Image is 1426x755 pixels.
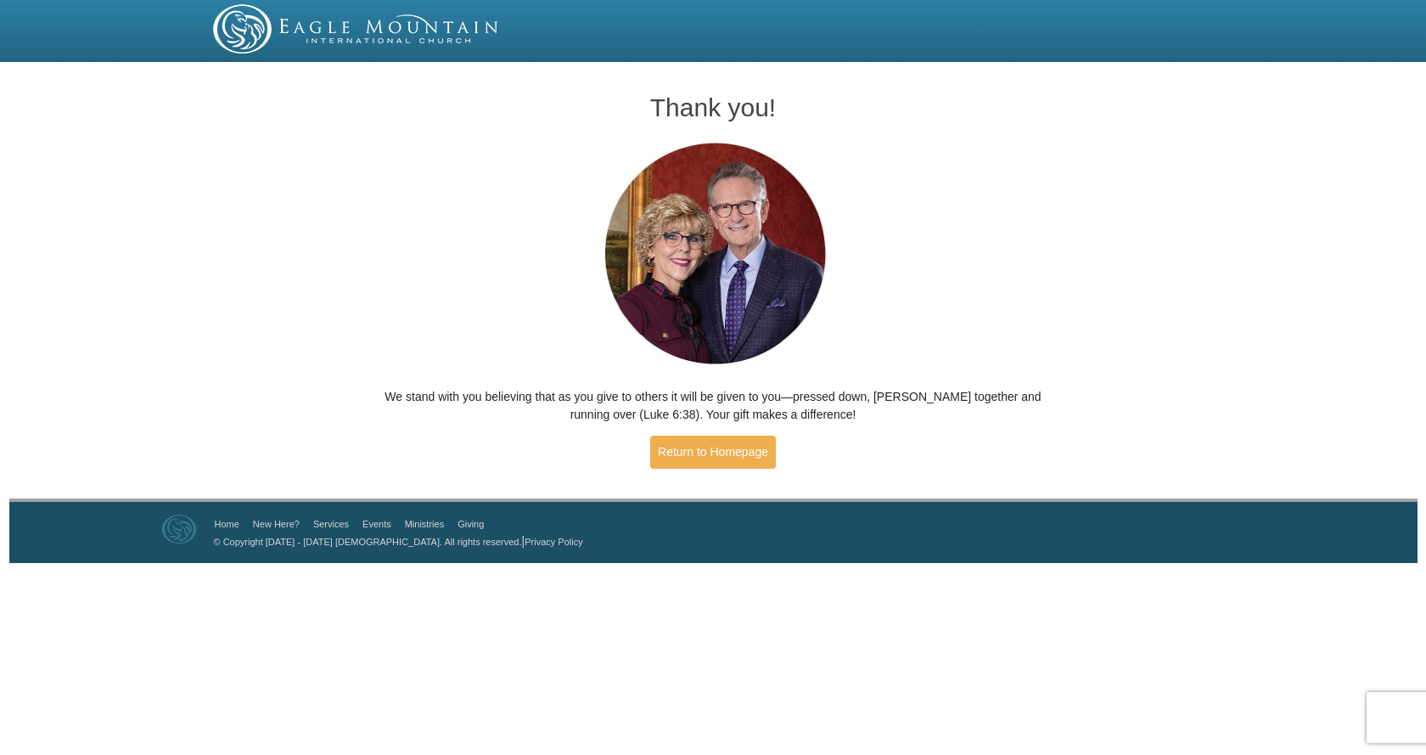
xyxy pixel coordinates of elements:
[366,93,1061,121] h1: Thank you!
[525,537,582,547] a: Privacy Policy
[215,519,239,529] a: Home
[458,519,484,529] a: Giving
[213,4,500,54] img: EMIC
[588,138,839,371] img: Pastors George and Terri Pearsons
[253,519,300,529] a: New Here?
[650,436,776,469] a: Return to Homepage
[214,537,522,547] a: © Copyright [DATE] - [DATE] [DEMOGRAPHIC_DATA]. All rights reserved.
[313,519,349,529] a: Services
[362,519,391,529] a: Events
[208,532,583,550] p: |
[405,519,444,529] a: Ministries
[162,515,196,544] img: Eagle Mountain International Church
[366,388,1061,424] p: We stand with you believing that as you give to others it will be given to you—pressed down, [PER...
